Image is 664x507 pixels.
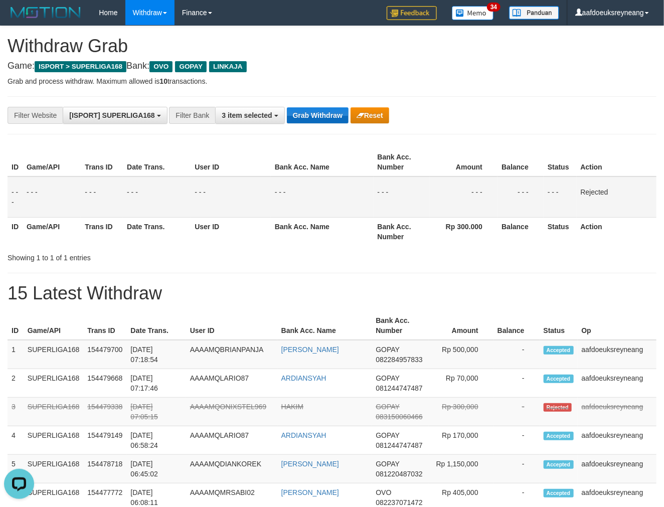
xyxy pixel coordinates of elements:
a: ARDIANSYAH [281,374,326,382]
td: - - - [271,177,374,218]
td: SUPERLIGA168 [24,455,84,483]
th: Balance [497,217,544,246]
td: - [493,426,540,455]
td: AAAAMQBRIANPANJA [186,340,277,369]
td: - - - [23,177,81,218]
th: Status [540,311,578,340]
td: 154479149 [83,426,126,455]
span: GOPAY [376,460,399,468]
td: aafdoeuksreyneang [578,455,656,483]
td: aafdoeuksreyneang [578,398,656,426]
button: Reset [351,107,389,123]
button: Grab Withdraw [287,107,349,123]
th: Rp 300.000 [430,217,497,246]
span: GOPAY [376,403,399,411]
span: LINKAJA [209,61,247,72]
span: Copy 082284957833 to clipboard [376,356,422,364]
td: - [493,455,540,483]
span: OVO [376,488,391,496]
td: aafdoeuksreyneang [578,426,656,455]
th: Op [578,311,656,340]
td: AAAAMQDIANKOREK [186,455,277,483]
span: GOPAY [376,346,399,354]
div: Filter Bank [169,107,215,124]
th: Trans ID [83,311,126,340]
th: Bank Acc. Name [271,217,374,246]
td: 154478718 [83,455,126,483]
td: - - - [81,177,123,218]
td: [DATE] 06:58:24 [126,426,186,455]
td: 154479700 [83,340,126,369]
th: Amount [430,148,497,177]
a: [PERSON_NAME] [281,460,339,468]
td: Rp 500,000 [429,340,493,369]
td: - - - [430,177,497,218]
th: User ID [186,311,277,340]
td: Rp 300,000 [429,398,493,426]
th: Status [544,217,576,246]
span: [ISPORT] SUPERLIGA168 [69,111,154,119]
th: Bank Acc. Number [374,217,430,246]
button: [ISPORT] SUPERLIGA168 [63,107,167,124]
div: Showing 1 to 1 of 1 entries [8,249,269,263]
th: User ID [191,148,271,177]
td: [DATE] 07:18:54 [126,340,186,369]
th: Date Trans. [126,311,186,340]
th: ID [8,148,23,177]
a: [PERSON_NAME] [281,346,339,354]
strong: 10 [159,77,168,85]
th: Date Trans. [123,217,191,246]
th: Action [577,148,656,177]
td: - [493,340,540,369]
button: Open LiveChat chat widget [4,4,34,34]
td: AAAAMQLARIO87 [186,426,277,455]
td: AAAAMQLARIO87 [186,369,277,398]
p: Grab and process withdraw. Maximum allowed is transactions. [8,76,656,86]
td: [DATE] 07:05:15 [126,398,186,426]
span: GOPAY [376,374,399,382]
td: SUPERLIGA168 [24,340,84,369]
th: Bank Acc. Name [277,311,372,340]
span: Accepted [544,460,574,469]
a: HAKIM [281,403,303,411]
td: aafdoeuksreyneang [578,369,656,398]
th: Bank Acc. Number [372,311,429,340]
td: 4 [8,426,24,455]
th: ID [8,311,24,340]
th: Date Trans. [123,148,191,177]
th: Amount [429,311,493,340]
td: SUPERLIGA168 [24,369,84,398]
th: User ID [191,217,271,246]
th: Status [544,148,576,177]
td: - [493,369,540,398]
td: Rp 1,150,000 [429,455,493,483]
td: - [493,398,540,426]
span: Accepted [544,375,574,383]
td: aafdoeuksreyneang [578,340,656,369]
th: Trans ID [81,148,123,177]
img: MOTION_logo.png [8,5,84,20]
span: ISPORT > SUPERLIGA168 [35,61,126,72]
span: 3 item selected [222,111,272,119]
span: Copy 081244747487 to clipboard [376,384,422,392]
td: 3 [8,398,24,426]
th: Game/API [23,217,81,246]
img: Button%20Memo.svg [452,6,494,20]
button: 3 item selected [215,107,284,124]
th: Bank Acc. Name [271,148,374,177]
span: Copy 081244747487 to clipboard [376,441,422,449]
td: [DATE] 06:45:02 [126,455,186,483]
td: 2 [8,369,24,398]
span: GOPAY [175,61,207,72]
td: 5 [8,455,24,483]
span: Accepted [544,346,574,355]
td: - - - [123,177,191,218]
td: [DATE] 07:17:46 [126,369,186,398]
img: panduan.png [509,6,559,20]
h1: 15 Latest Withdraw [8,283,656,303]
a: [PERSON_NAME] [281,488,339,496]
span: OVO [149,61,173,72]
td: AAAAMQONIXSTEL969 [186,398,277,426]
td: - - - [191,177,271,218]
th: Action [577,217,656,246]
